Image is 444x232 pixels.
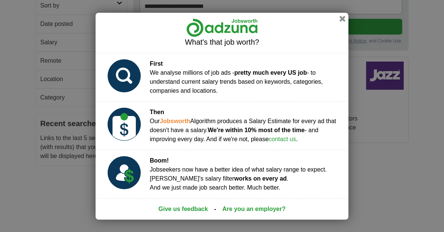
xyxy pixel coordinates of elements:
strong: pretty much every US job [234,69,307,76]
strong: First [150,60,163,67]
strong: We're within 10% most of the time [208,127,305,133]
div: Our Algorithm produces a Salary Estimate for every ad that doesn't have a salary. - and improving... [150,108,342,144]
strong: Boom! [150,157,169,164]
div: Jobseekers now have a better idea of what salary range to expect. [PERSON_NAME]'s salary filter .... [150,156,327,192]
div: We analyse millions of job ads - - to understand current salary trends based on keywords, categor... [150,59,342,95]
strong: works on every ad [234,175,287,182]
span: - [214,205,216,214]
a: contact us [269,136,296,142]
strong: Jobsworth [160,118,190,124]
a: Give us feedback [158,205,208,214]
img: salary_prediction_1.svg [108,59,141,92]
img: salary_prediction_2_USD.svg [108,108,141,141]
h2: What's that job worth? [102,38,342,47]
img: salary_prediction_3_USD.svg [108,156,141,189]
a: Are you an employer? [222,205,286,214]
strong: Then [150,109,164,115]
